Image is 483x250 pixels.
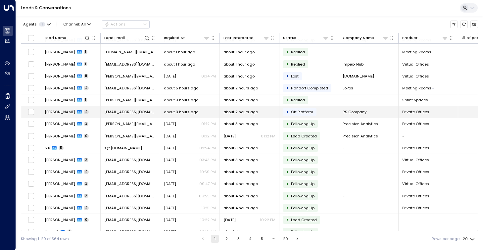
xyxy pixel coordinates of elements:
button: Channel:All [61,21,93,28]
span: 0 [84,218,89,222]
span: RS Company [343,109,366,115]
div: Showing 1-20 of 564 rows [21,236,69,242]
span: about 2 hours ago [223,85,258,91]
span: Virtual Offices [402,62,429,67]
span: 4 [84,86,89,90]
span: Aug 02, 2025 [223,217,236,223]
span: Luca Fogolini [45,74,75,79]
span: Joe Anderson [45,157,75,163]
span: about 4 hours ago [223,193,258,199]
span: Sprint Spaces [402,97,428,103]
span: 5 [59,146,64,150]
span: info@impexxhub.ca [104,62,156,67]
span: 1 [39,22,45,26]
span: sales@madewithlovegroup.net [104,169,156,175]
span: Following Up [291,145,314,151]
span: about 1 hour ago [223,74,255,79]
span: about 3 hours ago [164,109,198,115]
span: Off Platform [291,109,313,115]
span: about 3 hours ago [164,97,198,103]
div: • [286,72,289,80]
span: Private Offices [402,109,429,115]
span: Private Offices [402,121,429,126]
div: … [270,235,278,243]
span: Toggle select row [28,157,34,163]
span: Yesterday [164,121,176,126]
span: Channel: [61,21,93,28]
span: elena.klimina@upcarepartners.com [104,97,156,103]
div: Private Offices [432,85,436,91]
span: about 5 hours ago [164,85,198,91]
button: Agents1 [21,21,52,28]
div: • [286,48,289,57]
span: about 3 hours ago [223,145,258,151]
span: 11 [84,74,88,78]
div: Button group with a nested menu [102,20,150,28]
div: 20 [463,235,476,243]
span: kathryn@precision-analytics.ca [104,121,156,126]
button: Actions [102,20,150,28]
button: Go to page 29 [282,235,290,243]
p: 02:54 PM [199,145,216,151]
p: 10:59 PM [200,169,216,175]
button: Customize [450,21,458,28]
span: Private Offices [402,205,429,211]
span: Following Up [291,169,314,175]
span: Kathryn Morrison [45,121,75,126]
span: Aug 09, 2025 [164,193,176,199]
span: about 3 hours ago [223,121,258,126]
span: Aug 02, 2025 [164,169,176,175]
p: 01:12 PM [201,133,216,139]
div: Inquired At [164,35,210,41]
button: Go to page 5 [258,235,266,243]
span: Toggle select row [28,109,34,115]
span: Following Up [291,229,314,234]
span: Catherine Moreau [45,205,75,211]
span: 1 [84,50,87,54]
span: Impexx Hub [343,62,363,67]
span: Toggle select row [28,145,34,151]
div: Lead Name [45,35,66,41]
span: Following Up [291,193,314,199]
div: • [286,95,289,104]
td: - [339,94,399,106]
div: Lead Email [104,35,125,41]
td: - [339,214,399,225]
div: Company Name [343,35,374,41]
div: Lead Email [104,35,150,41]
span: Daniel Singer [45,109,75,115]
td: - [339,178,399,190]
label: Rows per page: [432,236,460,242]
span: Aug 05, 2025 [164,181,176,186]
span: kathryn@precision-analytics.ca [104,133,156,139]
span: 0 [84,134,89,138]
div: Status [283,35,329,41]
span: All [81,22,86,26]
span: about 4 hours ago [223,205,258,211]
td: - [339,154,399,166]
div: • [286,120,289,128]
span: Owais Mohammed [45,62,75,67]
span: 3 [84,182,88,186]
div: • [286,168,289,176]
span: Yesterday [164,133,176,139]
div: Status [283,35,296,41]
p: 01:14 PM [201,74,216,79]
span: BigFellasMedia.com [343,74,374,79]
span: Toggle select row [28,121,34,127]
span: Toggle select row [28,61,34,68]
span: S B [45,145,50,151]
span: Following Up [291,181,314,186]
span: s@ftx.com [104,145,142,151]
span: Toggle select row [28,85,34,91]
span: 3 [84,122,88,126]
span: Virtual Offices [402,157,429,163]
div: • [286,131,289,140]
span: about 3 hours ago [223,157,258,163]
span: Kira Badi [45,169,75,175]
span: Kathryn Morrison [45,133,75,139]
div: • [286,215,289,224]
td: - [339,190,399,202]
td: - [339,202,399,214]
span: Madeleine Nwaha [45,49,75,55]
